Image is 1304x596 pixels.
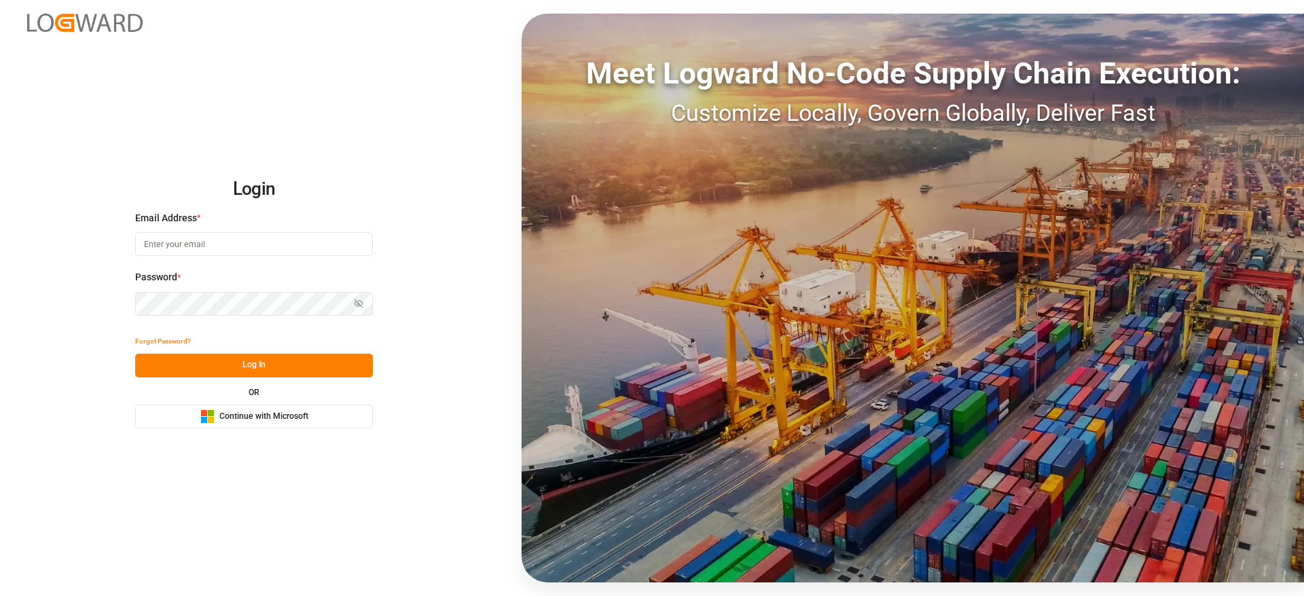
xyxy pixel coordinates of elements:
[135,354,373,377] button: Log In
[522,51,1304,96] div: Meet Logward No-Code Supply Chain Execution:
[249,388,259,396] small: OR
[135,330,191,354] button: Forgot Password?
[522,96,1304,130] div: Customize Locally, Govern Globally, Deliver Fast
[135,168,373,211] h2: Login
[135,270,177,284] span: Password
[135,405,373,428] button: Continue with Microsoft
[135,211,197,225] span: Email Address
[27,14,143,32] img: Logward_new_orange.png
[135,232,373,256] input: Enter your email
[219,411,308,423] span: Continue with Microsoft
